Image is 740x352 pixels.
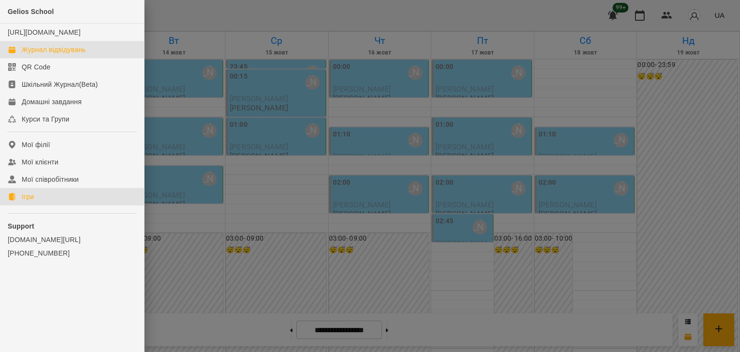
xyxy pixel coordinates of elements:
div: Журнал відвідувань [22,45,86,54]
div: QR Code [22,62,51,72]
a: [PHONE_NUMBER] [8,248,136,258]
div: Шкільний Журнал(Beta) [22,80,98,89]
div: Мої співробітники [22,175,79,184]
div: Ігри [22,192,34,202]
div: Мої клієнти [22,157,58,167]
a: [URL][DOMAIN_NAME] [8,28,80,36]
div: Домашні завдання [22,97,81,107]
div: Мої філії [22,140,50,149]
span: Gelios School [8,8,54,15]
a: [DOMAIN_NAME][URL] [8,235,136,244]
div: Курси та Групи [22,114,69,124]
p: Support [8,221,136,231]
